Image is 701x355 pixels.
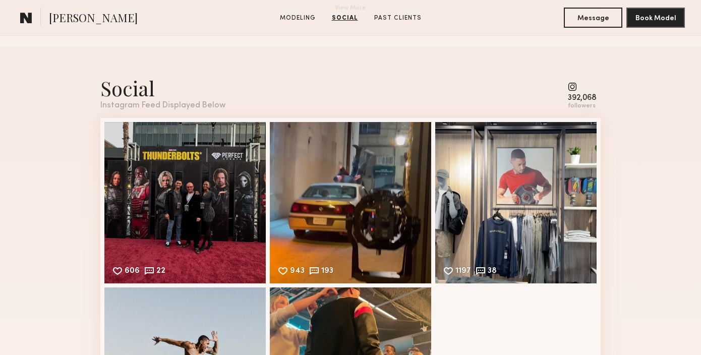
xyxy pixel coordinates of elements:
a: Book Model [626,13,685,22]
div: 38 [488,267,497,276]
button: Book Model [626,8,685,28]
div: 193 [321,267,333,276]
div: 943 [290,267,305,276]
div: 392,068 [568,94,597,102]
div: Instagram Feed Displayed Below [100,101,225,110]
div: 22 [156,267,165,276]
a: Social [328,14,362,23]
button: Message [564,8,622,28]
div: 606 [125,267,140,276]
div: followers [568,102,597,110]
div: Social [100,75,225,101]
a: Past Clients [370,14,426,23]
div: 1197 [455,267,471,276]
a: Modeling [276,14,320,23]
span: [PERSON_NAME] [49,10,138,28]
